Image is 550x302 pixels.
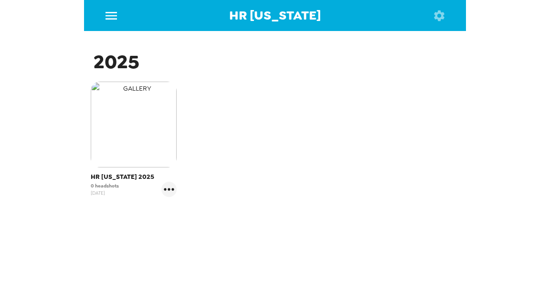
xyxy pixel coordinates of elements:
[91,182,119,189] span: 0 headshots
[91,189,119,197] span: [DATE]
[229,9,321,22] span: HR [US_STATE]
[91,82,177,167] img: gallery
[94,49,139,74] span: 2025
[91,172,177,182] span: HR [US_STATE] 2025
[161,182,177,197] button: gallery menu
